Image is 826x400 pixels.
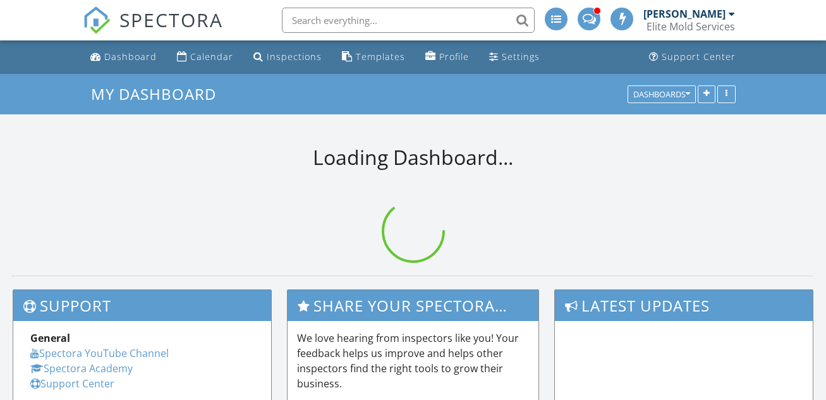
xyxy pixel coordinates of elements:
[647,20,735,33] div: Elite Mold Services
[30,331,70,345] strong: General
[83,17,223,44] a: SPECTORA
[282,8,535,33] input: Search everything...
[337,45,410,69] a: Templates
[484,45,545,69] a: Settings
[502,51,540,63] div: Settings
[356,51,405,63] div: Templates
[91,83,227,104] a: My Dashboard
[13,290,271,321] h3: Support
[30,346,169,360] a: Spectora YouTube Channel
[288,290,538,321] h3: Share Your Spectora Experience
[83,6,111,34] img: The Best Home Inspection Software - Spectora
[267,51,322,63] div: Inspections
[555,290,813,321] h3: Latest Updates
[644,45,741,69] a: Support Center
[85,45,162,69] a: Dashboard
[190,51,233,63] div: Calendar
[420,45,474,69] a: Profile
[662,51,736,63] div: Support Center
[439,51,469,63] div: Profile
[104,51,157,63] div: Dashboard
[248,45,327,69] a: Inspections
[643,8,726,20] div: [PERSON_NAME]
[119,6,223,33] span: SPECTORA
[633,90,690,99] div: Dashboards
[628,85,696,103] button: Dashboards
[297,330,528,391] p: We love hearing from inspectors like you! Your feedback helps us improve and helps other inspecto...
[30,361,133,375] a: Spectora Academy
[30,377,114,391] a: Support Center
[172,45,238,69] a: Calendar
